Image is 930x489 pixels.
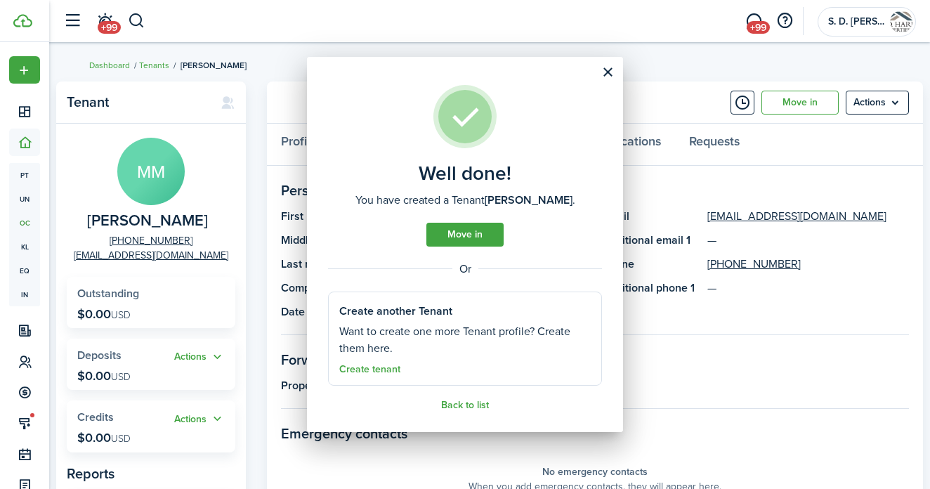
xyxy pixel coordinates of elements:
well-done-separator: Or [328,261,602,278]
a: Back to list [441,400,489,411]
well-done-section-description: Want to create one more Tenant profile? Create them here. [339,323,591,357]
well-done-title: Well done! [419,162,511,185]
b: [PERSON_NAME] [485,192,572,208]
a: Move in [426,223,504,247]
well-done-description: You have created a Tenant . [355,192,575,209]
a: Create tenant [339,364,400,375]
button: Close modal [596,60,620,84]
well-done-section-title: Create another Tenant [339,303,452,320]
